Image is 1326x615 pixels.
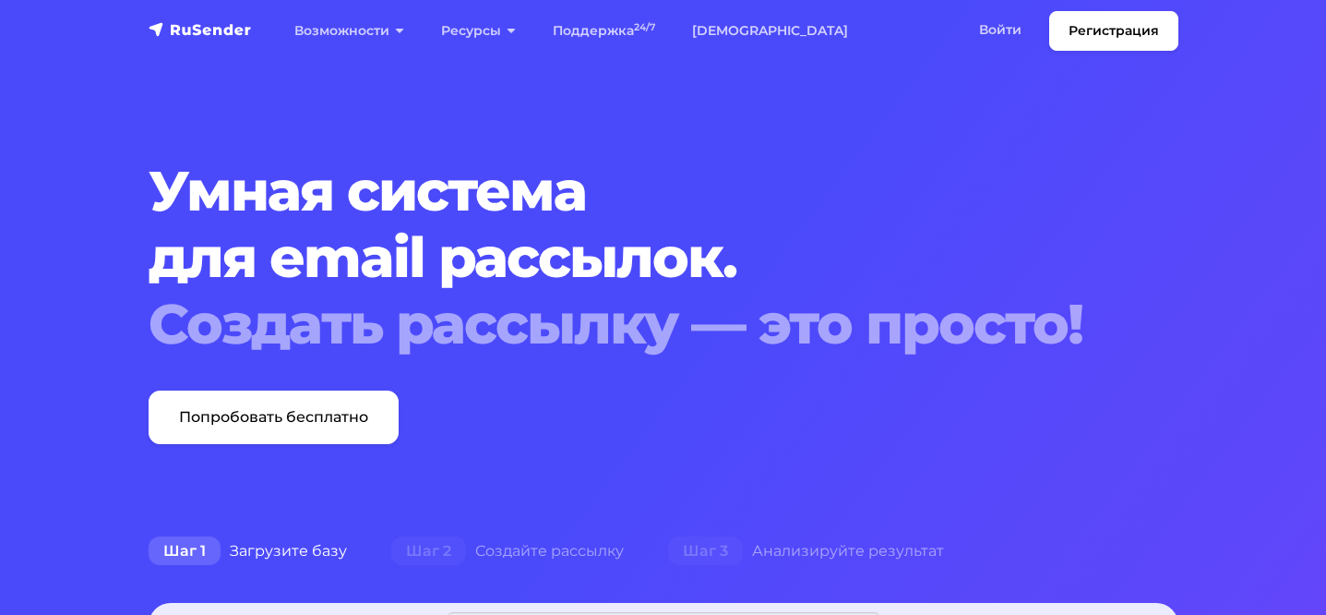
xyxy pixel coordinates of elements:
div: Создайте рассылку [369,533,646,570]
div: Анализируйте результат [646,533,966,570]
a: Регистрация [1049,11,1178,51]
span: Шаг 2 [391,537,466,566]
span: Шаг 3 [668,537,743,566]
a: Войти [961,11,1040,49]
a: Ресурсы [423,12,534,50]
div: Создать рассылку — это просто! [149,291,1091,357]
sup: 24/7 [634,21,655,33]
a: Поддержка24/7 [534,12,674,50]
a: Возможности [276,12,423,50]
div: Загрузите базу [126,533,369,570]
span: Шаг 1 [149,537,221,566]
img: RuSender [149,20,252,39]
a: Попробовать бесплатно [149,391,399,444]
a: [DEMOGRAPHIC_DATA] [674,12,866,50]
h1: Умная система для email рассылок. [149,158,1091,357]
